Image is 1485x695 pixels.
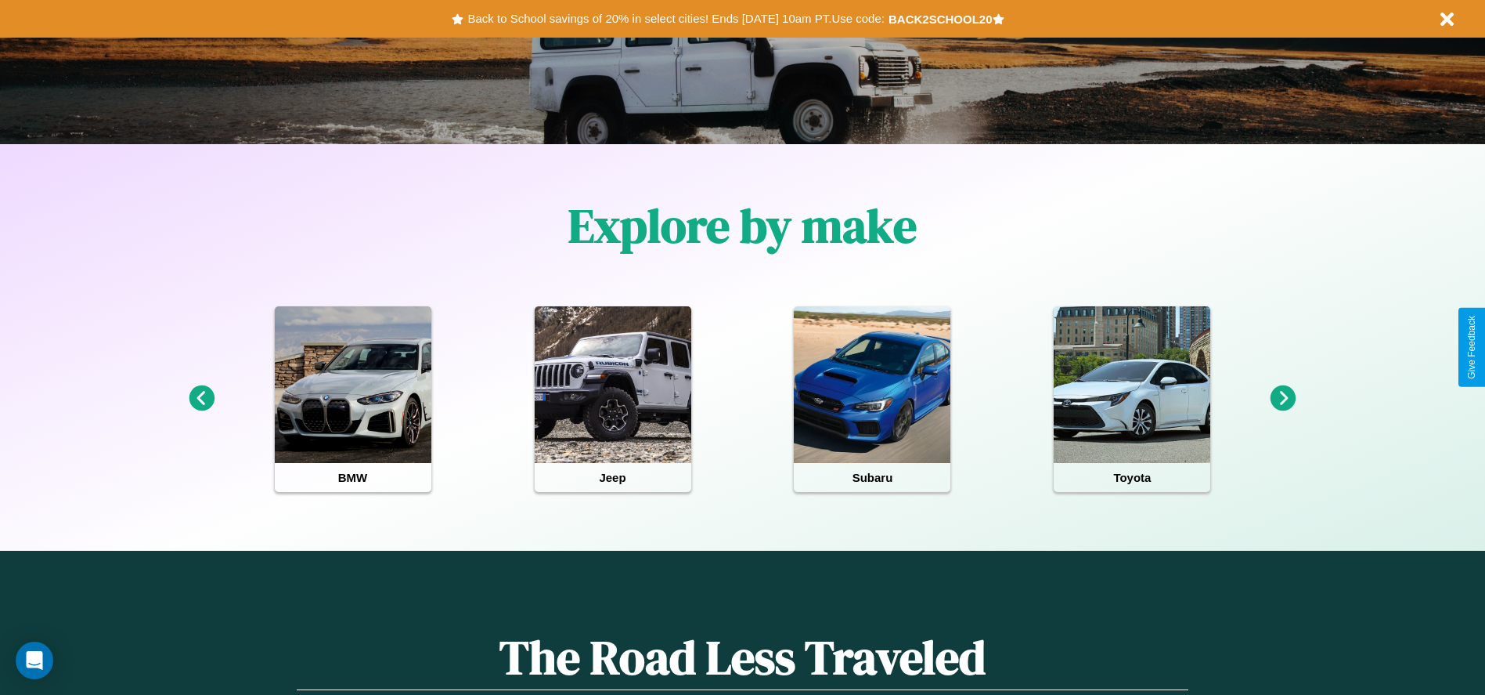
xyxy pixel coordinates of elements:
[275,463,431,492] h4: BMW
[463,8,888,30] button: Back to School savings of 20% in select cities! Ends [DATE] 10am PT.Use code:
[297,625,1188,690] h1: The Road Less Traveled
[1466,316,1477,379] div: Give Feedback
[794,463,950,492] h4: Subaru
[535,463,691,492] h4: Jeep
[888,13,993,26] b: BACK2SCHOOL20
[1054,463,1210,492] h4: Toyota
[568,194,917,258] h1: Explore by make
[16,642,53,679] div: Open Intercom Messenger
